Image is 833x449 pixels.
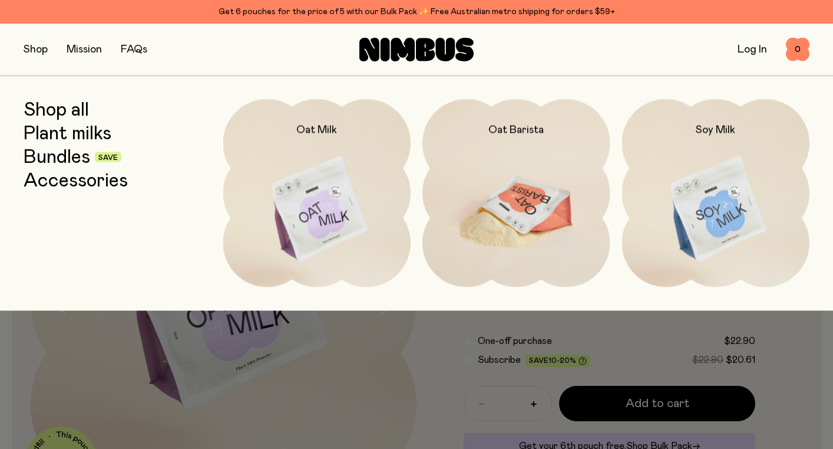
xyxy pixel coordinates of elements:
[786,38,809,61] button: 0
[422,99,610,287] a: Oat Barista
[67,44,102,55] a: Mission
[696,123,735,137] h2: Soy Milk
[121,44,147,55] a: FAQs
[296,123,337,137] h2: Oat Milk
[24,146,90,168] a: Bundles
[24,170,128,191] a: Accessories
[488,123,544,137] h2: Oat Barista
[738,44,767,55] a: Log In
[223,99,411,287] a: Oat Milk
[622,99,810,287] a: Soy Milk
[98,154,118,161] span: Save
[24,99,89,120] a: Shop all
[24,5,809,19] div: Get 6 pouches for the price of 5 with our Bulk Pack ✨ Free Australian metro shipping for orders $59+
[24,123,111,144] a: Plant milks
